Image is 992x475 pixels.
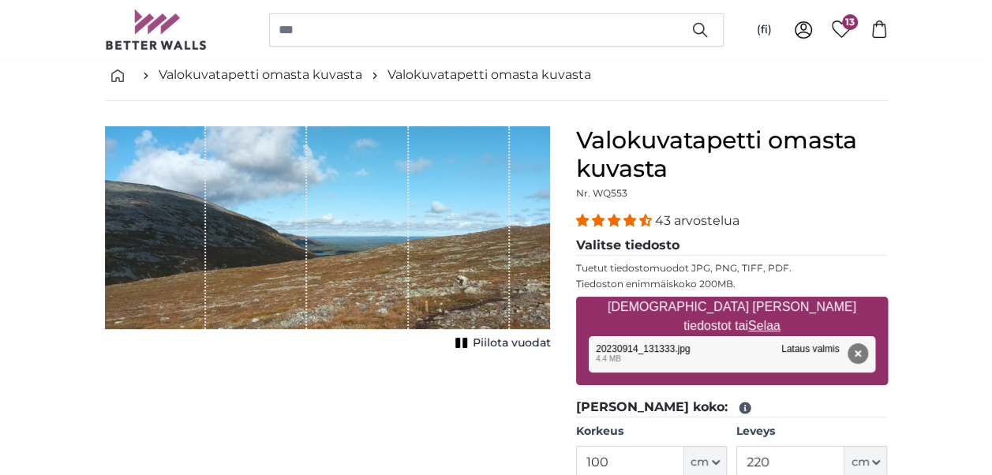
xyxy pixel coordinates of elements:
[473,335,551,351] span: Piilota vuodat
[451,332,551,354] button: Piilota vuodat
[851,454,869,470] span: cm
[105,126,551,354] div: 1 of 1
[736,424,887,439] label: Leveys
[576,213,655,228] span: 4.40 stars
[576,262,888,275] p: Tuetut tiedostomuodot JPG, PNG, TIFF, PDF.
[387,65,591,84] a: Valokuvatapetti omasta kuvasta
[105,50,888,101] nav: breadcrumbs
[105,9,208,50] img: Betterwalls
[576,424,727,439] label: Korkeus
[748,319,780,332] u: Selaa
[691,454,709,470] span: cm
[159,65,362,84] a: Valokuvatapetti omasta kuvasta
[655,213,739,228] span: 43 arvostelua
[576,187,627,199] span: Nr. WQ553
[744,16,784,44] button: (fi)
[576,278,888,290] p: Tiedoston enimmäiskoko 200MB.
[576,126,888,183] h1: Valokuvatapetti omasta kuvasta
[842,14,858,30] span: 13
[576,236,888,256] legend: Valitse tiedosto
[576,398,888,417] legend: [PERSON_NAME] koko:
[576,291,888,342] label: [DEMOGRAPHIC_DATA] [PERSON_NAME] tiedostot tai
